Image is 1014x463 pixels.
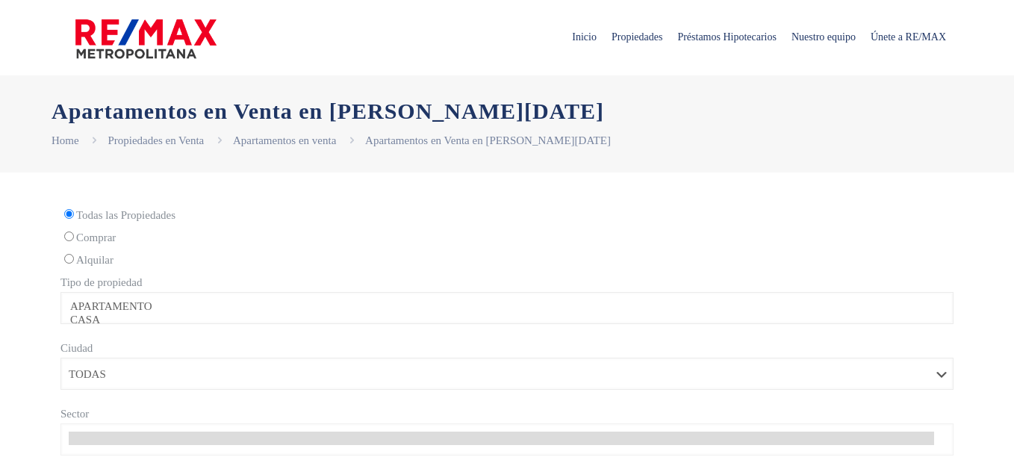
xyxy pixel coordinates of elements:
[60,276,142,288] span: Tipo de propiedad
[365,134,611,146] a: Apartamentos en Venta en [PERSON_NAME][DATE]
[75,16,217,61] img: remax-metropolitana-logo
[670,15,784,60] span: Préstamos Hipotecarios
[60,251,954,270] label: Alquilar
[604,15,670,60] span: Propiedades
[64,209,74,219] input: Todas las Propiedades
[784,15,863,60] span: Nuestro equipo
[52,134,79,146] a: Home
[64,254,74,264] input: Alquilar
[69,300,934,314] option: APARTAMENTO
[60,342,93,354] span: Ciudad
[60,229,954,247] label: Comprar
[233,134,336,146] a: Apartamentos en venta
[564,15,604,60] span: Inicio
[60,408,89,420] span: Sector
[60,206,954,225] label: Todas las Propiedades
[69,314,934,327] option: CASA
[108,134,204,146] a: Propiedades en Venta
[52,98,962,124] h1: Apartamentos en Venta en [PERSON_NAME][DATE]
[64,232,74,241] input: Comprar
[863,15,954,60] span: Únete a RE/MAX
